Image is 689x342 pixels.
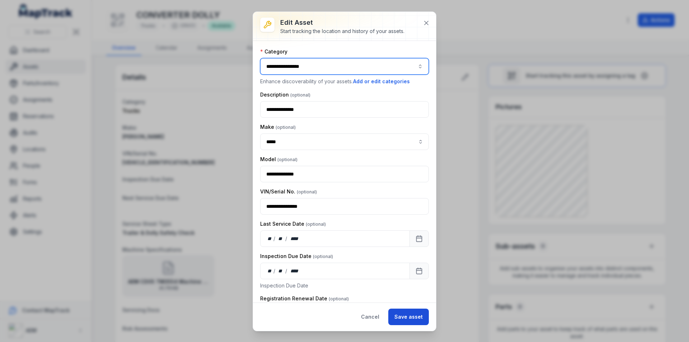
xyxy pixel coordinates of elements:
[260,220,326,228] label: Last Service Date
[260,91,310,98] label: Description
[260,78,429,85] p: Enhance discoverability of your assets.
[409,230,429,247] button: Calendar
[276,267,286,275] div: month,
[260,48,287,55] label: Category
[285,235,288,242] div: /
[260,188,317,195] label: VIN/Serial No.
[355,309,385,325] button: Cancel
[280,18,404,28] h3: Edit asset
[260,282,429,289] p: Inspection Due Date
[260,253,333,260] label: Inspection Due Date
[273,267,276,275] div: /
[260,295,349,302] label: Registration Renewal Date
[388,309,429,325] button: Save asset
[266,235,273,242] div: day,
[280,28,404,35] div: Start tracking the location and history of your assets.
[288,235,301,242] div: year,
[260,133,429,150] input: asset-edit:cf[8261eee4-602e-4976-b39b-47b762924e3f]-label
[273,235,276,242] div: /
[288,267,301,275] div: year,
[409,263,429,279] button: Calendar
[285,267,288,275] div: /
[260,156,297,163] label: Model
[276,235,286,242] div: month,
[353,78,410,85] button: Add or edit categories
[260,123,296,131] label: Make
[266,267,273,275] div: day,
